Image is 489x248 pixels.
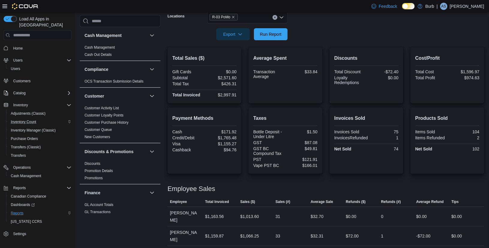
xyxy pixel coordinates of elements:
[441,3,446,10] span: AS
[85,203,113,207] a: GL Account Totals
[8,127,58,134] a: Inventory Manager (Classic)
[11,57,25,64] button: Users
[172,55,237,62] h2: Total Sales ($)
[287,146,318,151] div: $49.81
[8,144,43,151] a: Transfers (Classic)
[8,110,48,117] a: Adjustments (Classic)
[12,3,39,9] img: Cova
[437,3,438,10] p: |
[216,28,250,40] button: Export
[6,172,74,180] button: Cash Management
[85,190,147,196] button: Finance
[8,65,22,72] a: Users
[334,135,368,140] div: InvoicesRefunded
[240,213,259,220] div: $1,013.60
[240,232,259,240] div: $1,066.25
[6,217,74,226] button: [US_STATE] CCRS
[148,148,156,155] button: Discounts & Promotions
[85,79,144,84] span: OCS Transaction Submission Details
[11,184,71,192] span: Reports
[172,75,203,80] div: Subtotal
[11,211,23,216] span: Reports
[368,75,398,80] div: $0.00
[85,93,104,99] h3: Customer
[11,89,71,97] span: Catalog
[6,192,74,201] button: Canadian Compliance
[276,213,280,220] div: 31
[85,210,111,214] a: GL Transactions
[8,210,26,217] a: Reports
[6,143,74,151] button: Transfers (Classic)
[85,176,103,180] a: Promotions
[253,140,284,145] div: GST
[8,152,28,159] a: Transfers
[13,103,28,107] span: Inventory
[425,3,434,10] p: Burb
[85,106,119,110] a: Customer Activity List
[8,172,43,180] a: Cash Management
[210,14,238,20] span: R-03 PoMo
[148,92,156,100] button: Customer
[449,129,479,134] div: 104
[8,127,71,134] span: Inventory Manager (Classic)
[254,28,288,40] button: Run Report
[11,184,28,192] button: Reports
[1,56,74,65] button: Users
[8,218,44,225] a: [US_STATE] CCRS
[452,213,462,220] div: $0.00
[8,218,71,225] span: Washington CCRS
[253,146,284,156] div: GST BC Compound Tax
[13,165,31,170] span: Operations
[253,115,318,122] h2: Taxes
[80,104,160,143] div: Customer
[172,115,237,122] h2: Payment Methods
[13,79,31,83] span: Customers
[449,135,479,140] div: 2
[13,58,22,63] span: Users
[449,147,479,151] div: 102
[85,135,110,139] a: New Customers
[8,118,39,126] a: Inventory Count
[6,201,74,209] a: Dashboards
[6,109,74,118] button: Adjustments (Classic)
[85,113,124,117] a: Customer Loyalty Points
[11,230,28,237] a: Settings
[8,118,71,126] span: Inventory Count
[253,69,284,79] div: Transaction Average
[172,69,203,74] div: Gift Cards
[381,199,401,204] span: Refunds (#)
[381,232,383,240] div: 1
[452,199,459,204] span: Tips
[1,89,74,97] button: Catalog
[220,28,246,40] span: Export
[287,129,318,134] div: $1.50
[85,66,147,72] button: Compliance
[8,144,71,151] span: Transfers (Classic)
[276,199,290,204] span: Sales (#)
[85,53,112,57] a: Cash Out Details
[311,213,324,220] div: $32.70
[85,128,112,132] a: Customer Queue
[279,15,284,20] button: Open list of options
[206,129,237,134] div: $171.92
[6,126,74,135] button: Inventory Manager (Classic)
[85,127,112,132] span: Customer Queue
[148,66,156,73] button: Compliance
[415,129,446,134] div: Items Sold
[8,193,49,200] a: Canadian Compliance
[11,66,20,71] span: Users
[11,230,71,237] span: Settings
[260,31,282,37] span: Run Report
[172,141,203,146] div: Visa
[85,32,147,38] button: Cash Management
[85,120,129,125] span: Customer Purchase History
[287,140,318,145] div: $87.08
[368,129,398,134] div: 75
[449,69,479,74] div: $1,596.97
[168,14,185,19] label: Locations
[368,69,398,74] div: -$72.40
[8,201,71,208] span: Dashboards
[287,163,318,168] div: $166.01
